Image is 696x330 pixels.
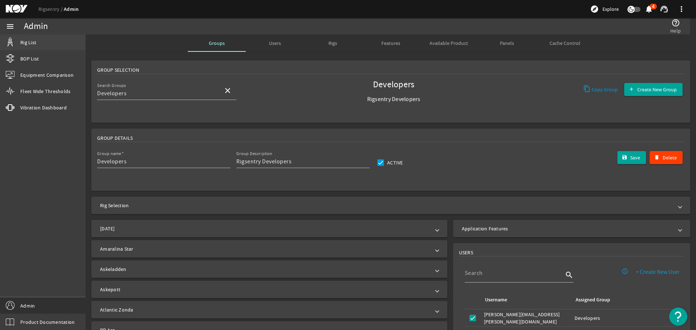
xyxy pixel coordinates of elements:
[91,240,447,258] mat-expansion-panel-header: Amaralina Star
[630,154,640,161] span: Save
[624,83,683,96] button: Create New Group
[602,5,619,13] span: Explore
[97,89,217,98] input: Search
[381,41,400,46] span: Features
[673,0,690,18] button: more_vert
[630,266,685,279] button: + Create New User
[650,151,683,164] button: Delete
[637,86,677,93] span: Create New Group
[100,266,430,273] mat-panel-title: Askeladden
[100,225,430,232] mat-panel-title: [DATE]
[91,301,447,318] mat-expansion-panel-header: Atlantic Zonda
[459,249,473,256] span: USERS
[20,55,39,62] span: BOP List
[91,281,447,298] mat-expansion-panel-header: Askepott
[6,103,14,112] mat-icon: vibration
[97,66,139,74] span: Group Selection
[465,269,563,277] input: Search
[386,159,403,166] label: Active
[91,220,447,237] mat-expansion-panel-header: [DATE]
[38,6,64,12] a: Rigsentry
[91,260,447,278] mat-expansion-panel-header: Askeladden
[645,5,652,13] button: 4
[645,5,653,13] mat-icon: notifications
[20,71,74,79] span: Equipment Comparison
[6,22,14,31] mat-icon: menu
[453,220,690,237] mat-expansion-panel-header: Application Features
[587,3,622,15] button: Explore
[97,151,121,156] mat-label: Group name
[20,88,70,95] span: Fleet Wide Thresholds
[500,41,514,46] span: Panels
[100,286,430,293] mat-panel-title: Askepott
[592,86,618,93] span: Copy Group
[622,268,628,275] mat-icon: info_outline
[576,296,610,304] div: Assigned Group
[550,41,580,46] span: Cache Control
[324,96,463,103] span: Rigsentry Developers
[484,311,569,325] div: [PERSON_NAME][EMAIL_ADDRESS][PERSON_NAME][DOMAIN_NAME]
[223,86,232,95] mat-icon: close
[565,271,573,279] i: search
[660,5,668,13] mat-icon: support_agent
[20,104,67,111] span: Vibration Dashboard
[20,302,35,309] span: Admin
[485,296,507,304] div: Username
[24,23,48,30] div: Admin
[100,306,430,313] mat-panel-title: Atlantic Zonda
[236,151,272,156] mat-label: Group Description
[209,41,225,46] span: Groups
[462,225,673,232] mat-panel-title: Application Features
[575,314,676,322] div: Developers
[91,197,690,214] mat-expansion-panel-header: Rig Selection
[636,268,680,276] span: + Create New User
[97,134,133,142] span: Group Details
[669,308,687,326] button: Open Resource Center
[97,83,126,88] mat-label: Search Groups
[580,83,621,96] button: Copy Group
[324,81,463,88] span: Developers
[670,27,681,34] span: Help
[590,5,599,13] mat-icon: explore
[617,151,646,164] button: Save
[269,41,281,46] span: Users
[663,154,677,161] span: Delete
[671,18,680,27] mat-icon: help_outline
[64,6,79,13] a: Admin
[328,41,337,46] span: Rigs
[20,318,75,326] span: Product Documentation
[100,202,673,209] mat-panel-title: Rig Selection
[20,39,36,46] span: Rig List
[100,245,430,252] mat-panel-title: Amaralina Star
[484,296,566,304] div: Username
[430,41,468,46] span: Available Product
